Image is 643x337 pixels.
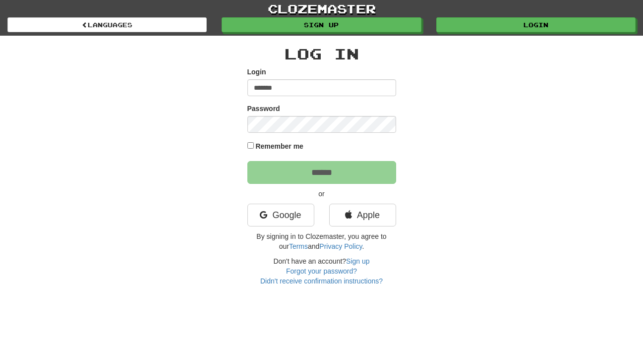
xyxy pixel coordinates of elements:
[247,189,396,199] p: or
[247,104,280,113] label: Password
[319,242,362,250] a: Privacy Policy
[346,257,369,265] a: Sign up
[289,242,308,250] a: Terms
[247,256,396,286] div: Don't have an account?
[247,204,314,226] a: Google
[247,46,396,62] h2: Log In
[247,67,266,77] label: Login
[260,277,383,285] a: Didn't receive confirmation instructions?
[222,17,421,32] a: Sign up
[436,17,636,32] a: Login
[7,17,207,32] a: Languages
[329,204,396,226] a: Apple
[247,231,396,251] p: By signing in to Clozemaster, you agree to our and .
[286,267,357,275] a: Forgot your password?
[255,141,303,151] label: Remember me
